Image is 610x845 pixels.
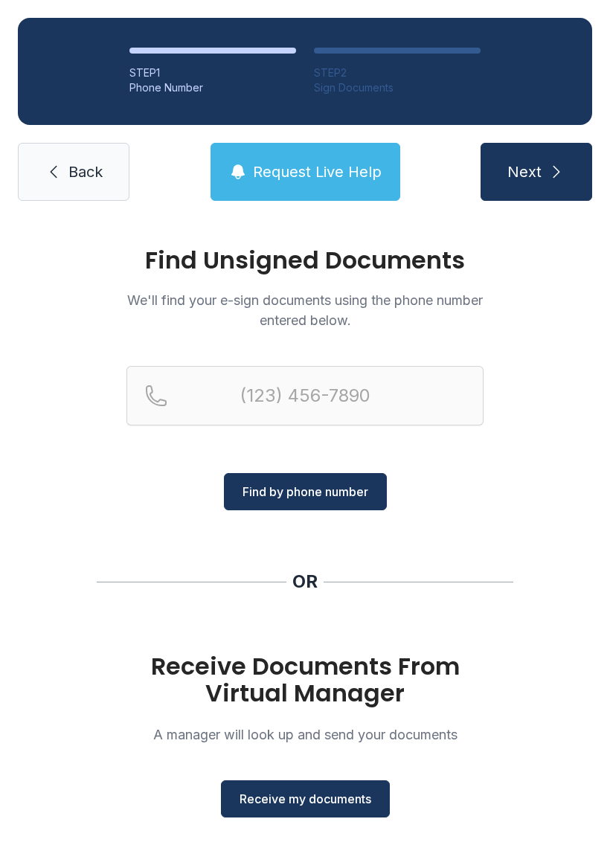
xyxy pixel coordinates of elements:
[126,724,484,745] p: A manager will look up and send your documents
[129,80,296,95] div: Phone Number
[68,161,103,182] span: Back
[126,248,484,272] h1: Find Unsigned Documents
[126,366,484,425] input: Reservation phone number
[129,65,296,80] div: STEP 1
[126,290,484,330] p: We'll find your e-sign documents using the phone number entered below.
[314,80,481,95] div: Sign Documents
[314,65,481,80] div: STEP 2
[292,570,318,594] div: OR
[243,483,368,501] span: Find by phone number
[126,653,484,707] h1: Receive Documents From Virtual Manager
[253,161,382,182] span: Request Live Help
[240,790,371,808] span: Receive my documents
[507,161,542,182] span: Next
